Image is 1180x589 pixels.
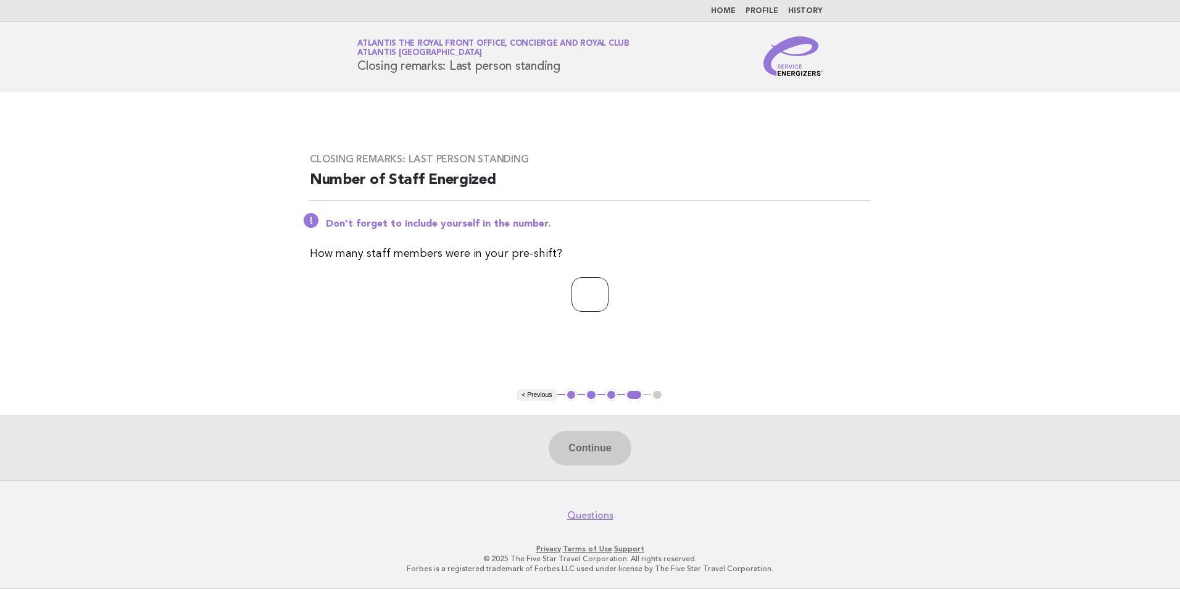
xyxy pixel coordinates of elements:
[763,36,823,76] img: Service Energizers
[357,40,629,57] a: Atlantis The Royal Front Office, Concierge and Royal ClubAtlantis [GEOGRAPHIC_DATA]
[585,389,597,401] button: 2
[310,170,870,201] h2: Number of Staff Energized
[711,7,736,15] a: Home
[310,153,870,165] h3: Closing remarks: Last person standing
[625,389,643,401] button: 4
[310,245,870,262] p: How many staff members were in your pre-shift?
[212,554,968,564] p: © 2025 The Five Star Travel Corporation. All rights reserved.
[357,40,629,72] h1: Closing remarks: Last person standing
[536,545,561,553] a: Privacy
[326,218,870,230] p: Don't forget to include yourself in the number.
[565,389,578,401] button: 1
[567,509,613,522] a: Questions
[605,389,618,401] button: 3
[517,389,557,401] button: < Previous
[614,545,644,553] a: Support
[788,7,823,15] a: History
[357,49,482,57] span: Atlantis [GEOGRAPHIC_DATA]
[212,544,968,554] p: · ·
[563,545,612,553] a: Terms of Use
[212,564,968,574] p: Forbes is a registered trademark of Forbes LLC used under license by The Five Star Travel Corpora...
[746,7,778,15] a: Profile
